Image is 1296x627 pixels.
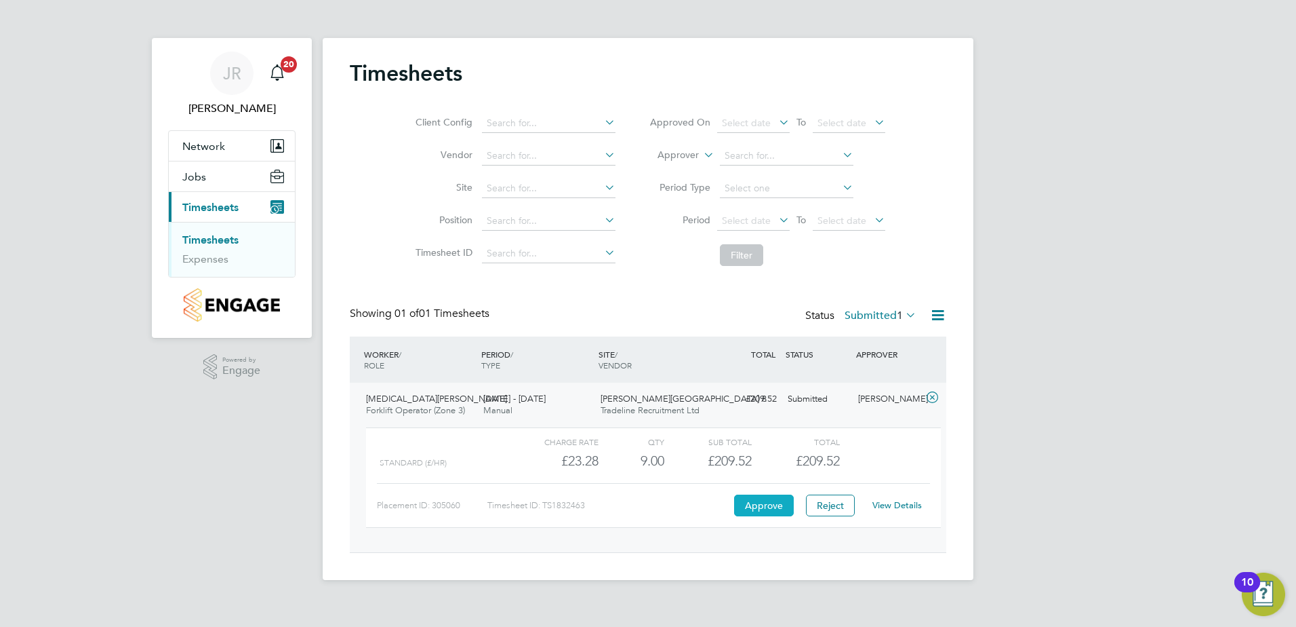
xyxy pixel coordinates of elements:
[734,495,794,516] button: Approve
[411,149,472,161] label: Vendor
[281,56,297,73] span: 20
[482,244,615,263] input: Search for...
[511,450,599,472] div: £23.28
[752,434,839,450] div: Total
[169,131,295,161] button: Network
[350,60,462,87] h2: Timesheets
[845,309,916,322] label: Submitted
[483,404,512,416] span: Manual
[182,233,239,246] a: Timesheets
[599,434,664,450] div: QTY
[601,404,700,416] span: Tradeline Recruitment Ltd
[782,388,853,411] div: Submitted
[478,342,595,377] div: PERIOD
[649,214,710,226] label: Period
[638,149,699,162] label: Approver
[222,354,260,366] span: Powered by
[601,393,767,404] span: [PERSON_NAME][GEOGRAPHIC_DATA] 8
[510,349,513,360] span: /
[792,113,810,131] span: To
[872,499,922,511] a: View Details
[482,212,615,231] input: Search for...
[350,307,492,321] div: Showing
[720,179,853,198] input: Select one
[664,434,752,450] div: Sub Total
[599,450,664,472] div: 9.00
[223,64,241,82] span: JR
[399,349,401,360] span: /
[182,140,225,153] span: Network
[1242,573,1285,616] button: Open Resource Center, 10 new notifications
[481,360,500,370] span: TYPE
[364,360,384,370] span: ROLE
[722,214,771,227] span: Select date
[152,38,312,338] nav: Main navigation
[817,117,866,129] span: Select date
[664,450,752,472] div: £209.52
[649,116,710,128] label: Approved On
[169,222,295,277] div: Timesheets
[487,495,731,516] div: Timesheet ID: TS1832463
[649,181,710,193] label: Period Type
[203,354,261,380] a: Powered byEngage
[222,365,260,377] span: Engage
[817,214,866,227] span: Select date
[411,246,472,259] label: Timesheet ID
[168,100,296,117] span: Joe Rolland
[720,244,763,266] button: Filter
[482,114,615,133] input: Search for...
[169,161,295,191] button: Jobs
[380,458,447,468] span: Standard (£/HR)
[169,192,295,222] button: Timesheets
[182,170,206,183] span: Jobs
[722,117,771,129] span: Select date
[168,288,296,322] a: Go to home page
[366,404,465,416] span: Forklift Operator (Zone 3)
[796,453,840,469] span: £209.52
[782,342,853,366] div: STATUS
[806,495,855,516] button: Reject
[712,388,782,411] div: £209.52
[595,342,712,377] div: SITE
[482,179,615,198] input: Search for...
[483,393,546,404] span: [DATE] - [DATE]
[182,252,228,265] a: Expenses
[264,52,291,95] a: 20
[720,147,853,166] input: Search for...
[411,181,472,193] label: Site
[897,309,903,322] span: 1
[184,288,279,322] img: countryside-properties-logo-retina.png
[366,393,507,404] span: [MEDICAL_DATA][PERSON_NAME]
[853,388,923,411] div: [PERSON_NAME]
[751,349,775,360] span: TOTAL
[615,349,617,360] span: /
[182,201,239,214] span: Timesheets
[792,211,810,229] span: To
[361,342,478,377] div: WORKER
[853,342,923,366] div: APPROVER
[394,307,489,320] span: 01 Timesheets
[377,495,487,516] div: Placement ID: 305060
[394,307,419,320] span: 01 of
[411,214,472,226] label: Position
[511,434,599,450] div: Charge rate
[599,360,632,370] span: VENDOR
[411,116,472,128] label: Client Config
[168,52,296,117] a: JR[PERSON_NAME]
[482,147,615,166] input: Search for...
[805,307,919,326] div: Status
[1241,582,1253,600] div: 10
